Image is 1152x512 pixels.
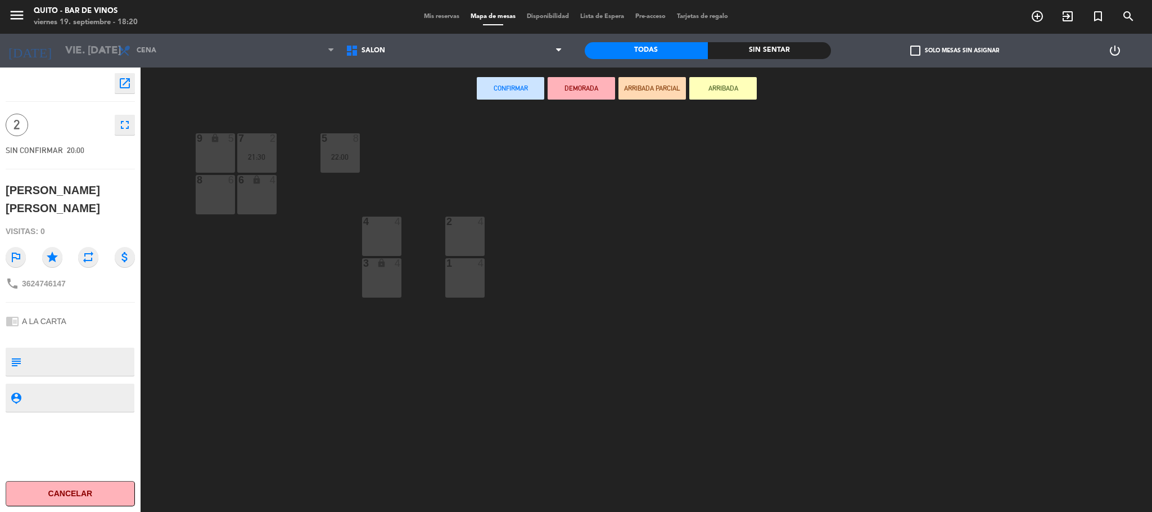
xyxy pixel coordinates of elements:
[353,133,360,143] div: 8
[478,258,485,268] div: 4
[78,247,98,267] i: repeat
[115,247,135,267] i: attach_money
[418,14,465,20] span: Mis reservas
[362,47,385,55] span: SALON
[237,153,277,161] div: 21:30
[363,258,364,268] div: 3
[8,7,25,24] i: menu
[270,133,277,143] div: 2
[6,181,135,218] div: [PERSON_NAME] [PERSON_NAME]
[10,356,22,368] i: subject
[521,14,575,20] span: Disponibilidad
[1108,44,1122,57] i: power_settings_new
[6,481,135,506] button: Cancelar
[465,14,521,20] span: Mapa de mesas
[910,46,999,56] label: Solo mesas sin asignar
[115,115,135,135] button: fullscreen
[34,6,138,17] div: Quito - Bar de Vinos
[910,46,920,56] span: check_box_outline_blank
[34,17,138,28] div: viernes 19. septiembre - 18:20
[22,317,66,326] span: A LA CARTA
[6,114,28,136] span: 2
[8,7,25,28] button: menu
[618,77,686,100] button: ARRIBADA PARCIAL
[477,77,544,100] button: Confirmar
[377,258,386,268] i: lock
[6,146,63,155] span: SIN CONFIRMAR
[270,175,277,185] div: 4
[6,315,19,328] i: chrome_reader_mode
[252,175,261,185] i: lock
[671,14,734,20] span: Tarjetas de regalo
[575,14,630,20] span: Lista de Espera
[10,392,22,404] i: person_pin
[210,133,220,143] i: lock
[548,77,615,100] button: DEMORADA
[478,217,485,227] div: 4
[96,44,110,57] i: arrow_drop_down
[6,247,26,267] i: outlined_flag
[42,247,62,267] i: star
[22,279,66,288] span: 3624746147
[228,175,235,185] div: 6
[363,217,364,227] div: 4
[689,77,757,100] button: ARRIBADA
[630,14,671,20] span: Pre-acceso
[1061,10,1074,23] i: exit_to_app
[320,153,360,161] div: 22:00
[6,277,19,290] i: phone
[585,42,708,59] div: Todas
[395,258,401,268] div: 4
[1091,10,1105,23] i: turned_in_not
[6,222,135,241] div: Visitas: 0
[1122,10,1135,23] i: search
[395,217,401,227] div: 4
[228,133,235,143] div: 5
[708,42,831,59] div: Sin sentar
[1031,10,1044,23] i: add_circle_outline
[238,175,239,185] div: 6
[115,73,135,93] button: open_in_new
[137,47,156,55] span: Cena
[118,118,132,132] i: fullscreen
[118,77,132,90] i: open_in_new
[67,146,84,155] span: 20:00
